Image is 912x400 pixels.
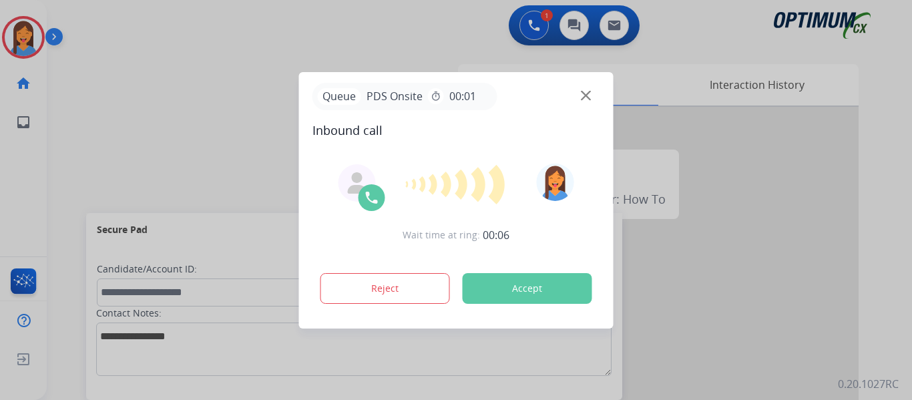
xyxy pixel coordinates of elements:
img: call-icon [364,190,380,206]
img: agent-avatar [347,172,368,194]
span: 00:01 [449,88,476,104]
span: Inbound call [312,121,600,140]
p: 0.20.1027RC [838,376,899,392]
button: Accept [463,273,592,304]
p: Queue [318,88,361,105]
mat-icon: timer [431,91,441,102]
img: avatar [536,164,574,201]
button: Reject [320,273,450,304]
img: close-button [581,90,591,100]
span: Wait time at ring: [403,228,480,242]
span: PDS Onsite [361,88,428,104]
span: 00:06 [483,227,509,243]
